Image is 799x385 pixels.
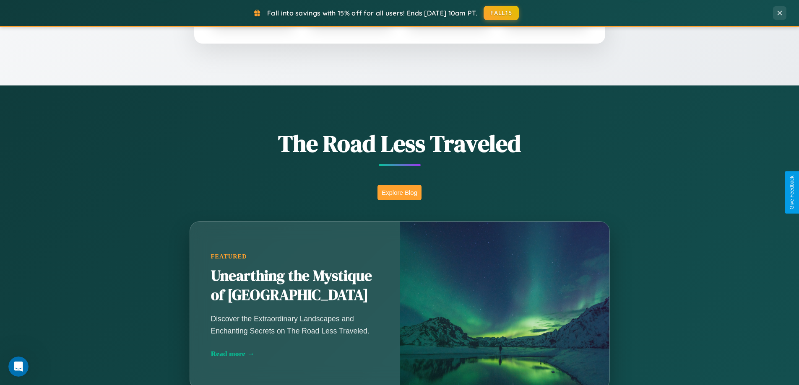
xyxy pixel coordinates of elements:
iframe: Intercom live chat [8,357,29,377]
button: Explore Blog [377,185,422,200]
p: Discover the Extraordinary Landscapes and Enchanting Secrets on The Road Less Traveled. [211,313,379,336]
h1: The Road Less Traveled [148,127,651,160]
div: Read more → [211,349,379,358]
button: FALL15 [484,6,519,20]
h2: Unearthing the Mystique of [GEOGRAPHIC_DATA] [211,266,379,305]
div: Featured [211,253,379,260]
span: Fall into savings with 15% off for all users! Ends [DATE] 10am PT. [267,9,477,17]
div: Give Feedback [789,176,795,209]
